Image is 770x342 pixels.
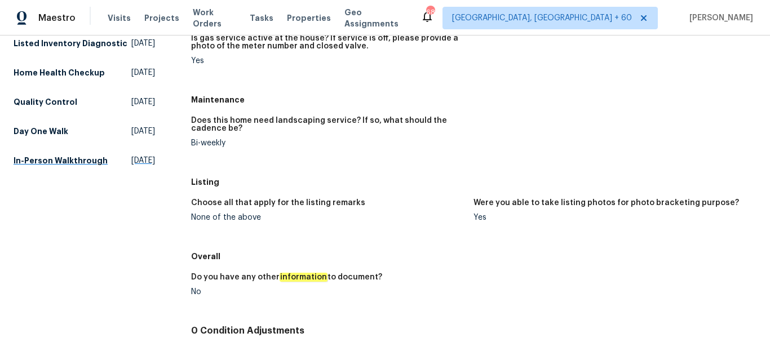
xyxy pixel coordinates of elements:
[685,12,753,24] span: [PERSON_NAME]
[131,155,155,166] span: [DATE]
[108,12,131,24] span: Visits
[14,92,155,112] a: Quality Control[DATE]
[131,126,155,137] span: [DATE]
[14,126,68,137] h5: Day One Walk
[14,33,155,54] a: Listed Inventory Diagnostic[DATE]
[191,34,465,50] h5: Is gas service active at the house? If service is off, please provide a photo of the meter number...
[191,176,756,188] h5: Listing
[144,12,179,24] span: Projects
[14,155,108,166] h5: In-Person Walkthrough
[191,288,465,296] div: No
[14,63,155,83] a: Home Health Checkup[DATE]
[14,38,127,49] h5: Listed Inventory Diagnostic
[14,67,105,78] h5: Home Health Checkup
[131,67,155,78] span: [DATE]
[191,139,465,147] div: Bi-weekly
[191,57,465,65] div: Yes
[280,273,328,282] em: information
[191,214,465,221] div: None of the above
[473,199,739,207] h5: Were you able to take listing photos for photo bracketing purpose?
[191,94,756,105] h5: Maintenance
[191,199,365,207] h5: Choose all that apply for the listing remarks
[191,325,756,336] h4: 0 Condition Adjustments
[452,12,632,24] span: [GEOGRAPHIC_DATA], [GEOGRAPHIC_DATA] + 60
[287,12,331,24] span: Properties
[191,117,465,132] h5: Does this home need landscaping service? If so, what should the cadence be?
[131,38,155,49] span: [DATE]
[14,96,77,108] h5: Quality Control
[193,7,236,29] span: Work Orders
[14,150,155,171] a: In-Person Walkthrough[DATE]
[38,12,76,24] span: Maestro
[426,7,434,18] div: 683
[131,96,155,108] span: [DATE]
[14,121,155,141] a: Day One Walk[DATE]
[191,273,382,281] h5: Do you have any other to document?
[344,7,407,29] span: Geo Assignments
[250,14,273,22] span: Tasks
[191,251,756,262] h5: Overall
[473,214,747,221] div: Yes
